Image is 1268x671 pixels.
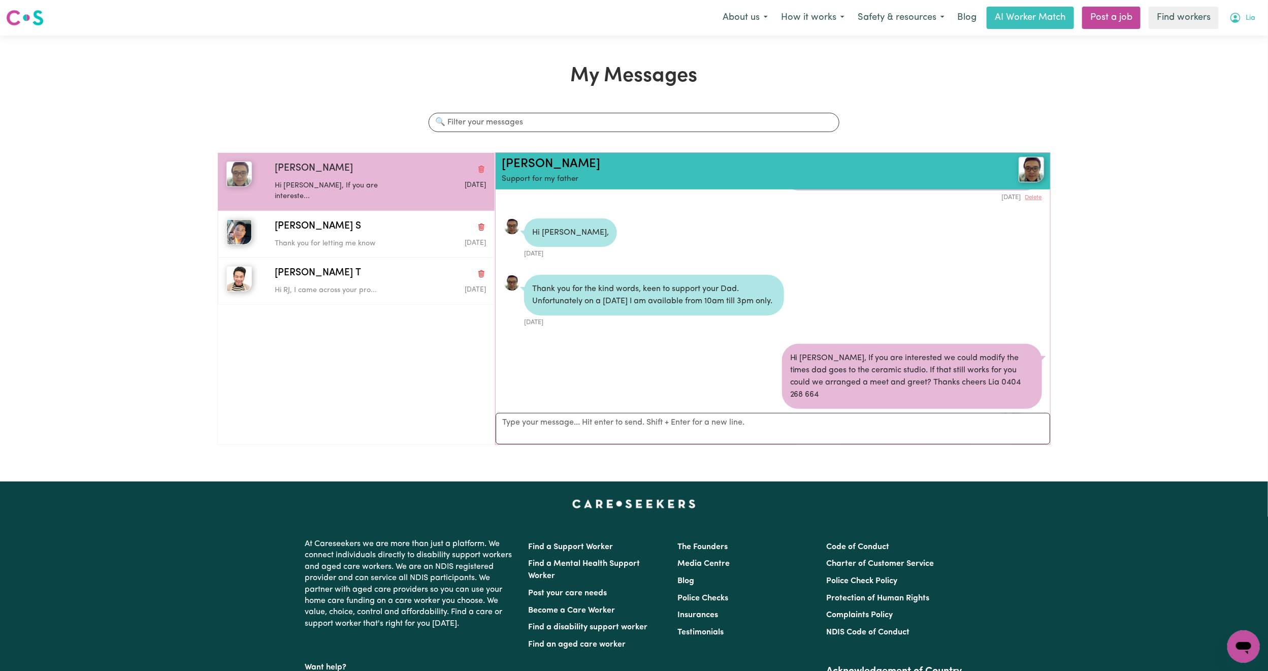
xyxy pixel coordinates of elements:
[218,258,495,304] button: Honorato T[PERSON_NAME] TDelete conversationHi RJ, I came across your pro...Message sent on Septe...
[826,594,929,602] a: Protection of Human Rights
[465,182,486,188] span: Message sent on September 3, 2025
[1149,7,1219,29] a: Find workers
[1082,7,1141,29] a: Post a job
[465,240,486,246] span: Message sent on September 1, 2025
[217,64,1051,88] h1: My Messages
[782,409,1042,421] div: [DATE]
[951,7,983,29] a: Blog
[826,560,934,568] a: Charter of Customer Service
[716,7,774,28] button: About us
[275,162,353,176] span: [PERSON_NAME]
[782,344,1042,409] div: Hi [PERSON_NAME], If you are interested we could modify the times dad goes to the ceramic studio....
[275,238,415,249] p: Thank you for letting me know
[851,7,951,28] button: Safety & resources
[774,7,851,28] button: How it works
[1227,630,1260,663] iframe: Button to launch messaging window, conversation in progress
[1025,412,1042,421] button: Delete
[524,275,784,315] div: Thank you for the kind words, keen to support your Dad. Unfortunately on a [DATE] I am available ...
[1246,13,1255,24] span: Lia
[477,162,486,175] button: Delete conversation
[987,7,1074,29] a: AI Worker Match
[465,286,486,293] span: Message sent on September 0, 2025
[826,543,889,551] a: Code of Conduct
[429,113,839,132] input: 🔍 Filter your messages
[275,285,415,296] p: Hi RJ, I came across your pro...
[226,162,252,187] img: Carl Vincent G
[226,219,252,245] img: Ashley Jed S
[477,267,486,280] button: Delete conversation
[826,628,909,636] a: NDIS Code of Conduct
[529,589,607,597] a: Post your care needs
[6,9,44,27] img: Careseekers logo
[275,219,361,234] span: [PERSON_NAME] S
[226,266,252,292] img: Honorato T
[504,218,520,235] img: 6468E57AFFDA6F4E2ACC61CEBF7C297D_avatar_blob
[218,153,495,211] button: Carl Vincent G[PERSON_NAME]Delete conversationHi [PERSON_NAME], If you are intereste...Message se...
[782,190,1042,202] div: [DATE]
[502,158,600,170] a: [PERSON_NAME]
[504,275,520,291] a: View Carl Vincent G's profile
[677,543,728,551] a: The Founders
[504,275,520,291] img: 6468E57AFFDA6F4E2ACC61CEBF7C297D_avatar_blob
[477,220,486,233] button: Delete conversation
[524,247,617,259] div: [DATE]
[677,577,694,585] a: Blog
[677,560,730,568] a: Media Centre
[529,623,648,631] a: Find a disability support worker
[954,157,1044,182] a: Carl Vincent G
[826,577,897,585] a: Police Check Policy
[1025,194,1042,202] button: Delete
[529,641,626,649] a: Find an aged care worker
[529,560,640,580] a: Find a Mental Health Support Worker
[6,6,44,29] a: Careseekers logo
[502,174,954,185] p: Support for my father
[1019,157,1044,182] img: View Carl Vincent G's profile
[305,534,516,633] p: At Careseekers we are more than just a platform. We connect individuals directly to disability su...
[524,315,784,327] div: [DATE]
[504,218,520,235] a: View Carl Vincent G's profile
[275,266,361,281] span: [PERSON_NAME] T
[218,211,495,258] button: Ashley Jed S[PERSON_NAME] SDelete conversationThank you for letting me knowMessage sent on Septem...
[677,628,724,636] a: Testimonials
[524,218,617,247] div: Hi [PERSON_NAME],
[572,500,696,508] a: Careseekers home page
[529,606,615,615] a: Become a Care Worker
[529,543,613,551] a: Find a Support Worker
[275,180,415,202] p: Hi [PERSON_NAME], If you are intereste...
[677,594,728,602] a: Police Checks
[1223,7,1262,28] button: My Account
[826,611,893,619] a: Complaints Policy
[677,611,718,619] a: Insurances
